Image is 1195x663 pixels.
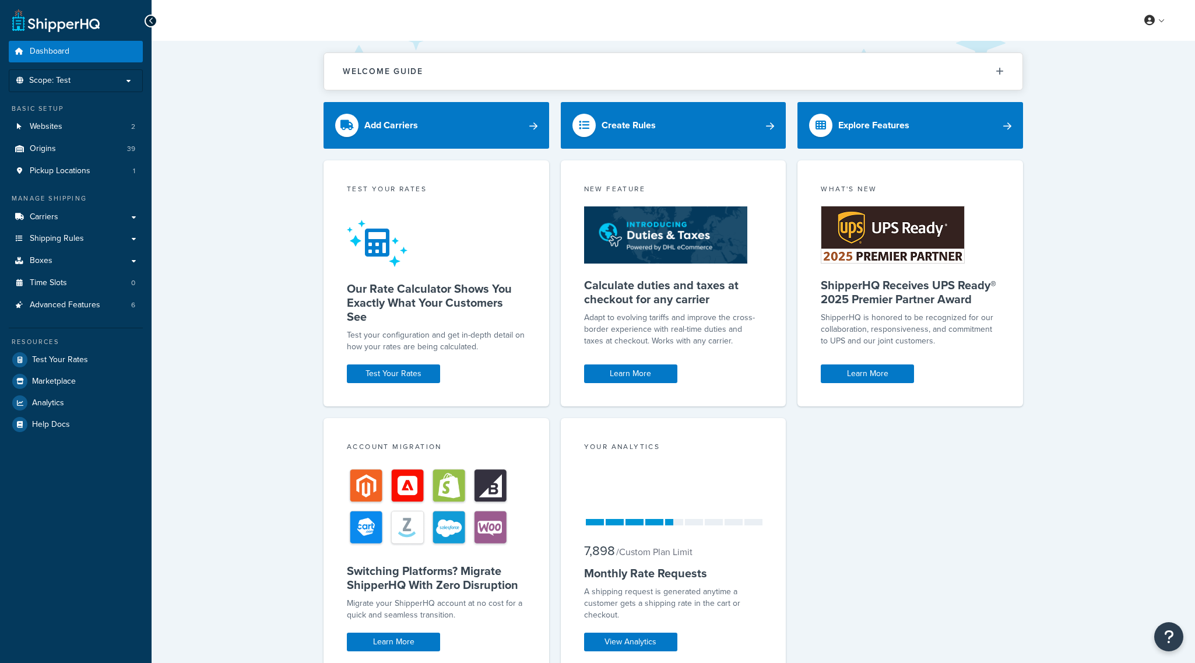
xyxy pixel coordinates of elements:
span: 39 [127,144,135,154]
a: Carriers [9,206,143,228]
div: Account Migration [347,441,526,455]
div: Manage Shipping [9,194,143,204]
a: Pickup Locations1 [9,160,143,182]
button: Welcome Guide [324,53,1022,90]
h5: Our Rate Calculator Shows You Exactly What Your Customers See [347,282,526,324]
a: Add Carriers [324,102,549,149]
button: Open Resource Center [1154,622,1183,651]
a: View Analytics [584,633,677,651]
span: Analytics [32,398,64,408]
span: Carriers [30,212,58,222]
span: Boxes [30,256,52,266]
span: 0 [131,278,135,288]
div: Test your configuration and get in-depth detail on how your rates are being calculated. [347,329,526,353]
h5: ShipperHQ Receives UPS Ready® 2025 Premier Partner Award [821,278,1000,306]
li: Time Slots [9,272,143,294]
a: Explore Features [797,102,1023,149]
span: Origins [30,144,56,154]
span: 2 [131,122,135,132]
a: Origins39 [9,138,143,160]
span: Marketplace [32,377,76,387]
span: 1 [133,166,135,176]
span: 6 [131,300,135,310]
div: A shipping request is generated anytime a customer gets a shipping rate in the cart or checkout. [584,586,763,621]
span: Pickup Locations [30,166,90,176]
a: Time Slots0 [9,272,143,294]
span: Websites [30,122,62,132]
span: Help Docs [32,420,70,430]
span: Dashboard [30,47,69,57]
p: ShipperHQ is honored to be recognized for our collaboration, responsiveness, and commitment to UP... [821,312,1000,347]
div: Add Carriers [364,117,418,134]
a: Learn More [584,364,677,383]
a: Test Your Rates [9,349,143,370]
li: Advanced Features [9,294,143,316]
a: Marketplace [9,371,143,392]
a: Test Your Rates [347,364,440,383]
li: Pickup Locations [9,160,143,182]
div: New Feature [584,184,763,197]
a: Dashboard [9,41,143,62]
div: Test your rates [347,184,526,197]
a: Advanced Features6 [9,294,143,316]
h5: Switching Platforms? Migrate ShipperHQ With Zero Disruption [347,564,526,592]
a: Analytics [9,392,143,413]
a: Help Docs [9,414,143,435]
div: Basic Setup [9,104,143,114]
li: Origins [9,138,143,160]
a: Create Rules [561,102,786,149]
span: Test Your Rates [32,355,88,365]
div: Migrate your ShipperHQ account at no cost for a quick and seamless transition. [347,598,526,621]
small: / Custom Plan Limit [616,545,693,559]
h5: Monthly Rate Requests [584,566,763,580]
span: Advanced Features [30,300,100,310]
h2: Welcome Guide [343,67,423,76]
a: Shipping Rules [9,228,143,250]
a: Learn More [821,364,914,383]
div: What's New [821,184,1000,197]
div: Explore Features [838,117,909,134]
a: Boxes [9,250,143,272]
p: Adapt to evolving tariffs and improve the cross-border experience with real-time duties and taxes... [584,312,763,347]
span: Scope: Test [29,76,71,86]
div: Create Rules [602,117,656,134]
a: Learn More [347,633,440,651]
div: Your Analytics [584,441,763,455]
li: Websites [9,116,143,138]
h5: Calculate duties and taxes at checkout for any carrier [584,278,763,306]
span: Time Slots [30,278,67,288]
a: Websites2 [9,116,143,138]
span: 7,898 [584,541,615,560]
span: Shipping Rules [30,234,84,244]
div: Resources [9,337,143,347]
